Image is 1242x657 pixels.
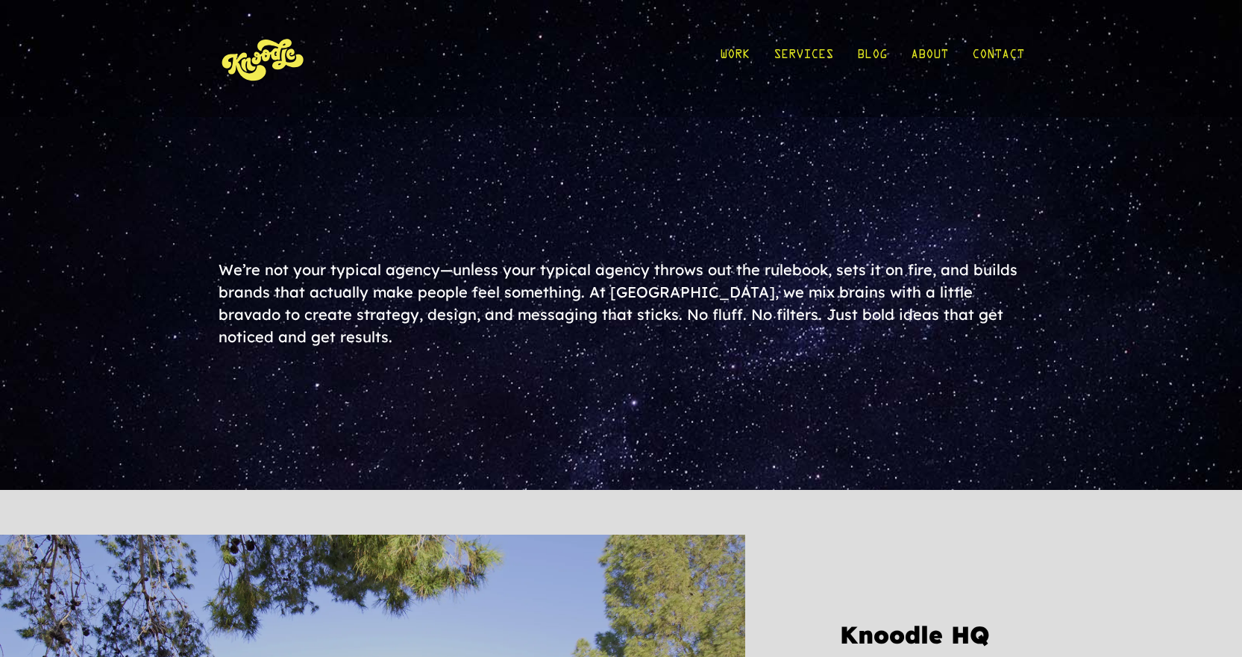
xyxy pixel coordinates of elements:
div: We’re not your typical agency—unless your typical agency throws out the rulebook, sets it on fire... [219,259,1024,348]
a: About [911,24,948,93]
img: KnoLogo(yellow) [219,24,308,93]
a: Contact [972,24,1024,93]
a: Services [774,24,833,93]
a: Work [720,24,750,93]
a: Blog [857,24,887,93]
